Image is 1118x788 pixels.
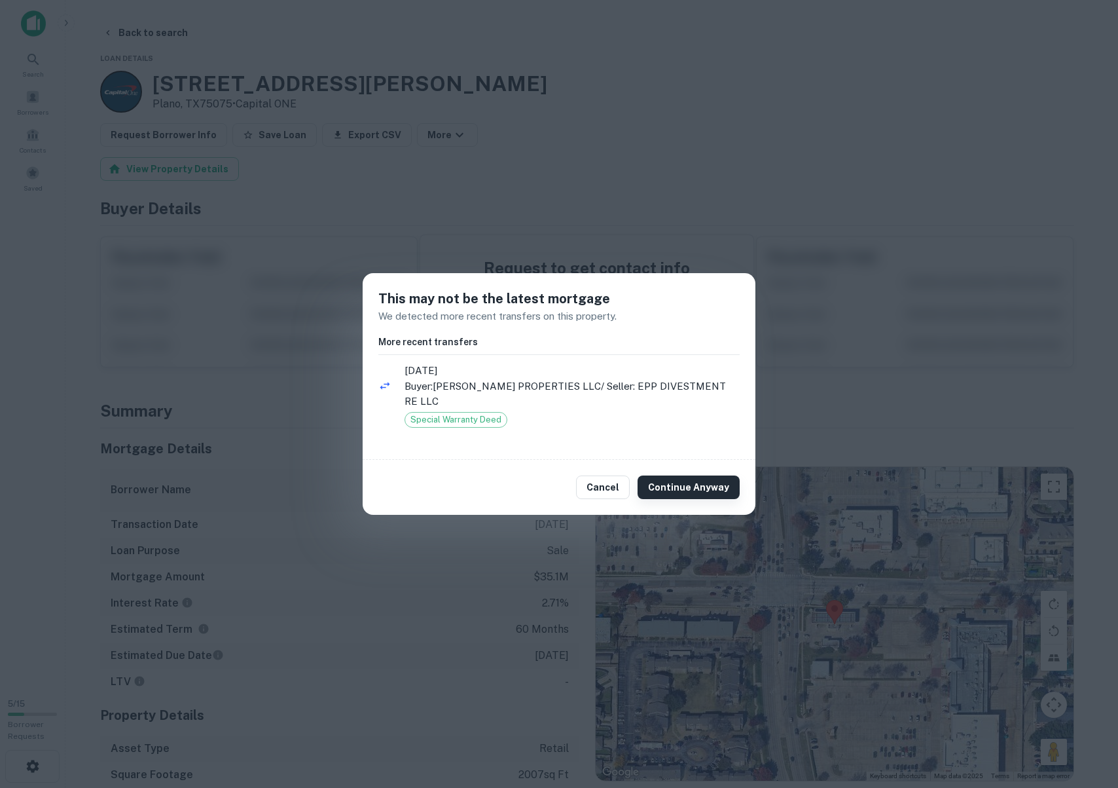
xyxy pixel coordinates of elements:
div: Special Warranty Deed [405,412,507,428]
span: [DATE] [405,363,740,379]
p: We detected more recent transfers on this property. [378,309,740,324]
span: Special Warranty Deed [405,413,507,426]
iframe: Chat Widget [1053,683,1118,746]
h6: More recent transfers [378,335,740,349]
button: Continue Anyway [638,476,740,499]
p: Buyer: [PERSON_NAME] PROPERTIES LLC / Seller: EPP DIVESTMENT RE LLC [405,379,740,409]
button: Cancel [576,476,630,499]
h5: This may not be the latest mortgage [378,289,740,309]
